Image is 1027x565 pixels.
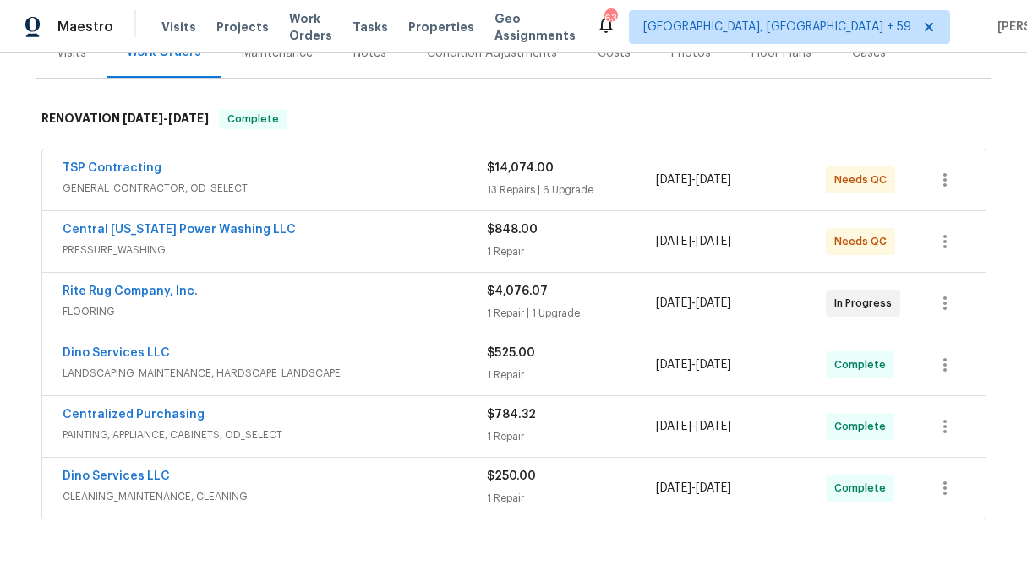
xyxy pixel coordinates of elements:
[487,162,554,174] span: $14,074.00
[63,488,487,505] span: CLEANING_MAINTENANCE, CLEANING
[656,359,691,371] span: [DATE]
[161,19,196,35] span: Visits
[656,171,731,188] span: -
[598,45,631,62] div: Costs
[487,367,657,383] div: 1 Repair
[487,305,657,322] div: 1 Repair | 1 Upgrade
[63,224,296,236] a: Central [US_STATE] Power Washing LLC
[242,45,313,62] div: Maintenance
[289,10,332,44] span: Work Orders
[41,109,209,129] h6: RENOVATION
[696,421,731,432] span: [DATE]
[123,112,163,124] span: [DATE]
[656,297,691,309] span: [DATE]
[63,365,487,382] span: LANDSCAPING_MAINTENANCE, HARDSCAPE_LANDSCAPE
[751,45,811,62] div: Floor Plans
[671,45,711,62] div: Photos
[656,295,731,312] span: -
[352,21,388,33] span: Tasks
[353,45,386,62] div: Notes
[656,482,691,494] span: [DATE]
[656,418,731,435] span: -
[604,10,616,27] div: 634
[487,428,657,445] div: 1 Repair
[63,470,170,482] a: Dino Services LLC
[408,19,474,35] span: Properties
[487,347,535,359] span: $525.00
[487,285,548,297] span: $4,076.07
[852,45,886,62] div: Cases
[63,409,205,421] a: Centralized Purchasing
[168,112,209,124] span: [DATE]
[494,10,576,44] span: Geo Assignments
[834,480,893,497] span: Complete
[57,19,113,35] span: Maestro
[834,233,893,250] span: Needs QC
[63,162,161,174] a: TSP Contracting
[834,356,893,373] span: Complete
[656,233,731,250] span: -
[487,470,536,482] span: $250.00
[63,242,487,258] span: PRESSURE_WASHING
[696,297,731,309] span: [DATE]
[696,236,731,247] span: [DATE]
[696,174,731,186] span: [DATE]
[487,490,657,507] div: 1 Repair
[643,19,911,35] span: [GEOGRAPHIC_DATA], [GEOGRAPHIC_DATA] + 59
[834,295,899,312] span: In Progress
[656,174,691,186] span: [DATE]
[63,180,487,197] span: GENERAL_CONTRACTOR, OD_SELECT
[123,112,209,124] span: -
[487,224,538,236] span: $848.00
[63,303,487,320] span: FLOORING
[57,45,86,62] div: Visits
[63,426,487,443] span: PAINTING, APPLIANCE, CABINETS, OD_SELECT
[834,418,893,435] span: Complete
[487,409,536,421] span: $784.32
[36,92,991,146] div: RENOVATION [DATE]-[DATE]Complete
[696,359,731,371] span: [DATE]
[696,482,731,494] span: [DATE]
[216,19,269,35] span: Projects
[487,182,657,198] div: 13 Repairs | 6 Upgrade
[63,285,198,297] a: Rite Rug Company, Inc.
[63,347,170,359] a: Dino Services LLC
[656,356,731,373] span: -
[656,236,691,247] span: [DATE]
[656,421,691,432] span: [DATE]
[487,243,657,260] div: 1 Repair
[221,111,286,128] span: Complete
[656,480,731,497] span: -
[427,45,557,62] div: Condition Adjustments
[834,171,893,188] span: Needs QC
